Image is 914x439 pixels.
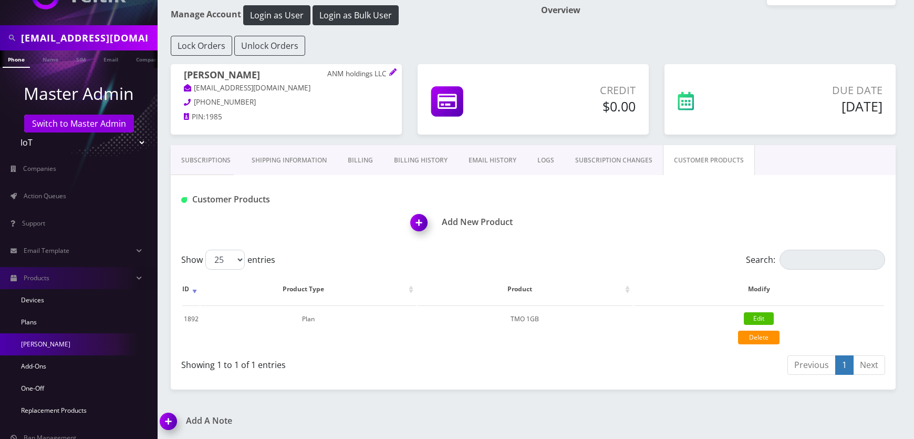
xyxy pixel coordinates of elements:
a: Login as User [241,8,313,20]
label: Search: [746,250,885,270]
th: ID: activate to sort column ascending [182,274,200,304]
img: Customer Products [181,197,187,203]
p: ANM holdings LLC [327,69,389,79]
h1: Add New Product [411,217,896,227]
h5: $0.00 [523,98,636,114]
a: Shipping Information [241,145,337,176]
td: 1892 [182,305,200,350]
th: Product Type: activate to sort column ascending [201,274,416,304]
a: Edit [744,312,774,325]
a: Previous [787,355,836,375]
a: Phone [3,50,30,68]
th: Product: activate to sort column ascending [417,274,632,304]
input: Search in Company [21,28,155,48]
td: TMO 1GB [417,305,632,350]
a: EMAIL HISTORY [458,145,527,176]
select: Showentries [205,250,245,270]
a: [EMAIL_ADDRESS][DOMAIN_NAME] [184,83,310,94]
h1: Manage Account [171,5,525,25]
label: Show entries [181,250,275,270]
button: Login as User [243,5,310,25]
h1: Overview [541,5,896,15]
button: Login as Bulk User [313,5,399,25]
span: [PHONE_NUMBER] [194,97,256,107]
a: 1 [835,355,854,375]
span: Products [24,273,49,282]
span: Support [22,219,45,228]
a: SUBSCRIPTION CHANGES [565,145,663,176]
input: Search: [780,250,885,270]
p: Credit [523,83,636,98]
a: Login as Bulk User [313,8,399,20]
p: Due Date [751,83,882,98]
th: Modify [633,274,884,304]
a: Add A Note [160,416,525,426]
button: Unlock Orders [234,36,305,56]
a: SIM [71,50,91,67]
td: Plan [201,305,416,350]
a: Add New ProductAdd New Product [411,217,896,227]
a: LOGS [527,145,565,176]
a: CUSTOMER PRODUCTS [663,145,755,176]
a: Email [98,50,123,67]
span: Companies [23,164,56,173]
div: Showing 1 to 1 of 1 entries [181,354,525,371]
span: Action Queues [24,191,66,200]
a: Delete [738,331,780,344]
h1: [PERSON_NAME] [184,69,389,83]
span: 1985 [205,112,222,121]
h5: [DATE] [751,98,882,114]
a: Next [853,355,885,375]
a: Name [37,50,64,67]
a: Billing [337,145,383,176]
a: Subscriptions [171,145,241,176]
span: Email Template [24,246,69,255]
a: Company [131,50,166,67]
a: Switch to Master Admin [24,115,134,132]
a: Billing History [383,145,458,176]
h1: Customer Products [181,195,406,205]
button: Lock Orders [171,36,232,56]
img: Add New Product [406,211,437,242]
a: PIN: [184,112,205,122]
